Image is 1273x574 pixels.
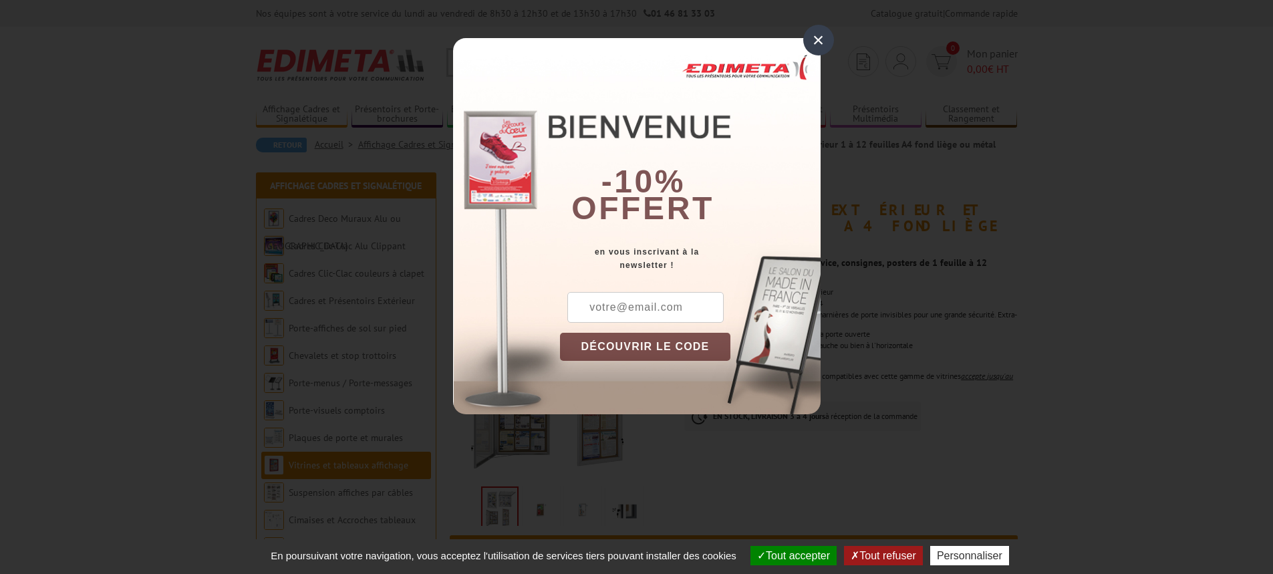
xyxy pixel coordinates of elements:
b: -10% [601,164,686,199]
button: DÉCOUVRIR LE CODE [560,333,731,361]
div: × [803,25,834,55]
button: Tout refuser [844,546,922,565]
font: offert [571,190,714,226]
span: En poursuivant votre navigation, vous acceptez l'utilisation de services tiers pouvant installer ... [264,550,743,561]
button: Tout accepter [750,546,837,565]
input: votre@email.com [567,292,724,323]
div: en vous inscrivant à la newsletter ! [560,245,821,272]
button: Personnaliser (fenêtre modale) [930,546,1009,565]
